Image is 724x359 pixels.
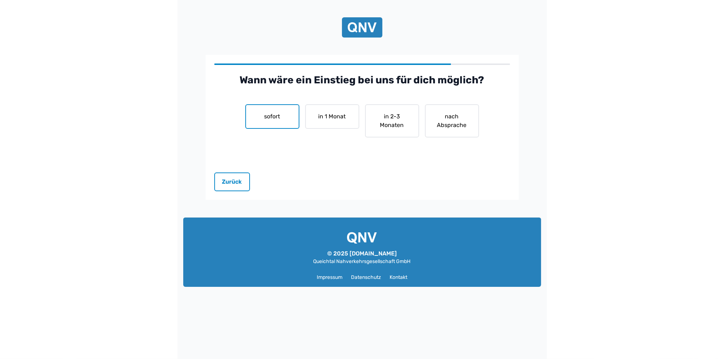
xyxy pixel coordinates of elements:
[425,104,479,137] button: nach Absprache
[313,249,411,258] p: © 2025 [DOMAIN_NAME]
[214,172,250,191] button: Zurück
[245,104,299,129] button: sofort
[313,258,411,265] p: Queichtal Nahverkehrsgesellschaft GmbH
[351,274,381,281] a: Datenschutz
[305,104,359,129] button: in 1 Monat
[214,74,510,87] h2: Wann wäre ein Einstieg bei uns für dich möglich?
[390,274,407,281] a: Kontakt
[347,232,377,244] img: QNV Logo
[365,104,419,137] button: in 2-3 Monaten
[317,274,342,281] a: Impressum
[348,20,377,35] img: QNV Logo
